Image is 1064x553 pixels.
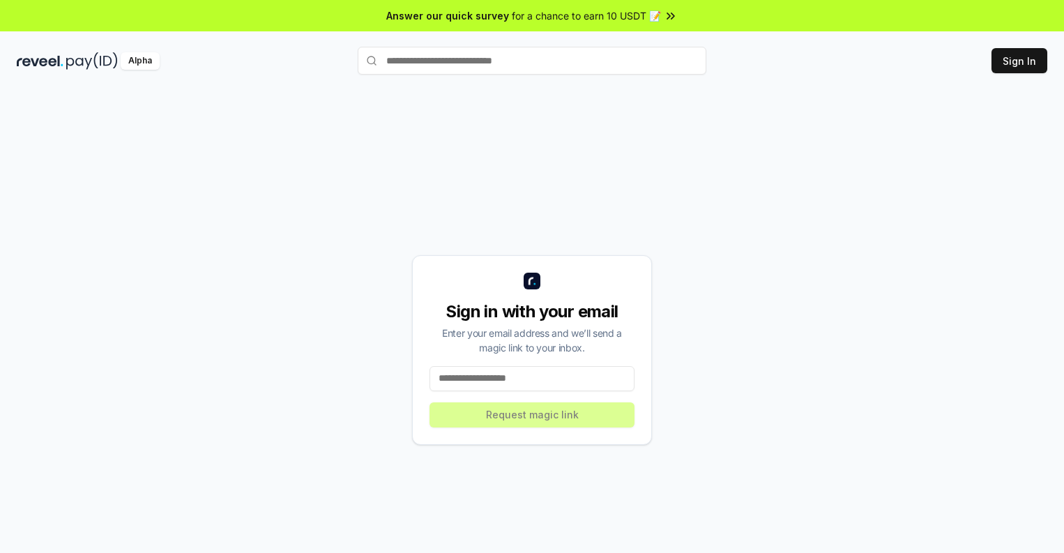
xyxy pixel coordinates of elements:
[991,48,1047,73] button: Sign In
[524,273,540,289] img: logo_small
[512,8,661,23] span: for a chance to earn 10 USDT 📝
[430,301,634,323] div: Sign in with your email
[17,52,63,70] img: reveel_dark
[66,52,118,70] img: pay_id
[430,326,634,355] div: Enter your email address and we’ll send a magic link to your inbox.
[386,8,509,23] span: Answer our quick survey
[121,52,160,70] div: Alpha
